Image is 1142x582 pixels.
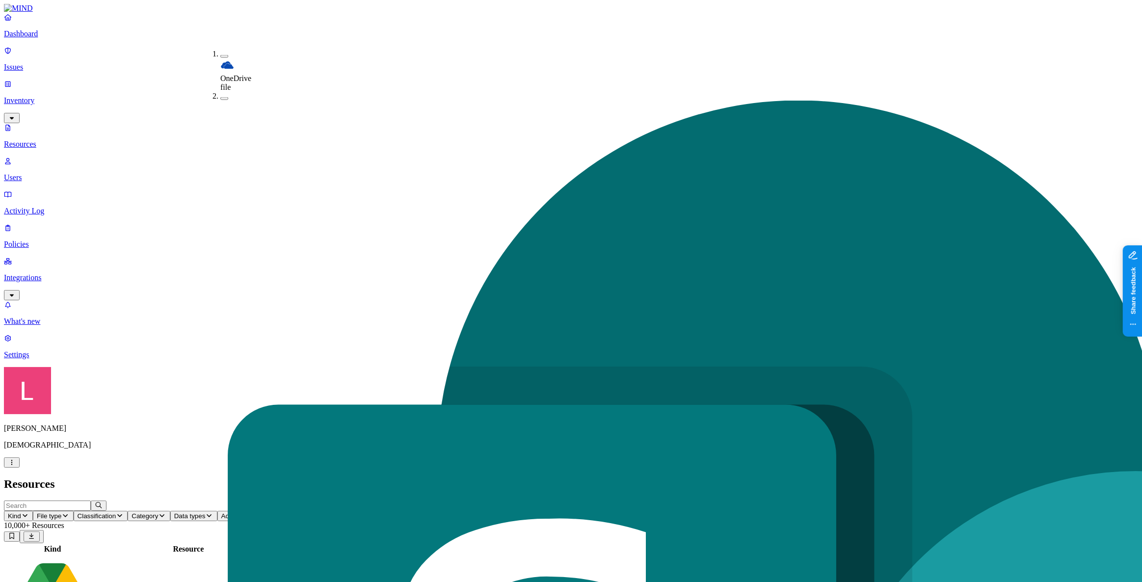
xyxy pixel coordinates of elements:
[4,29,1138,38] p: Dashboard
[4,173,1138,182] p: Users
[4,273,1138,282] p: Integrations
[4,79,1138,122] a: Inventory
[4,317,1138,326] p: What's new
[4,13,1138,38] a: Dashboard
[4,190,1138,215] a: Activity Log
[4,207,1138,215] p: Activity Log
[4,4,1138,13] a: MIND
[5,545,100,554] div: Kind
[220,74,251,91] span: OneDrive file
[4,300,1138,326] a: What's new
[4,257,1138,299] a: Integrations
[4,367,51,414] img: Landen Brown
[4,521,64,529] span: 10,000+ Resources
[4,123,1138,149] a: Resources
[4,441,1138,450] p: [DEMOGRAPHIC_DATA]
[174,512,206,520] span: Data types
[4,501,91,511] input: Search
[4,424,1138,433] p: [PERSON_NAME]
[4,96,1138,105] p: Inventory
[4,477,1138,491] h2: Resources
[4,350,1138,359] p: Settings
[4,63,1138,72] p: Issues
[4,240,1138,249] p: Policies
[4,223,1138,249] a: Policies
[132,512,158,520] span: Category
[4,140,1138,149] p: Resources
[4,46,1138,72] a: Issues
[102,545,275,554] div: Resource
[37,512,61,520] span: File type
[4,4,33,13] img: MIND
[8,512,21,520] span: Kind
[4,157,1138,182] a: Users
[4,334,1138,359] a: Settings
[78,512,116,520] span: Classification
[220,58,234,72] img: onedrive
